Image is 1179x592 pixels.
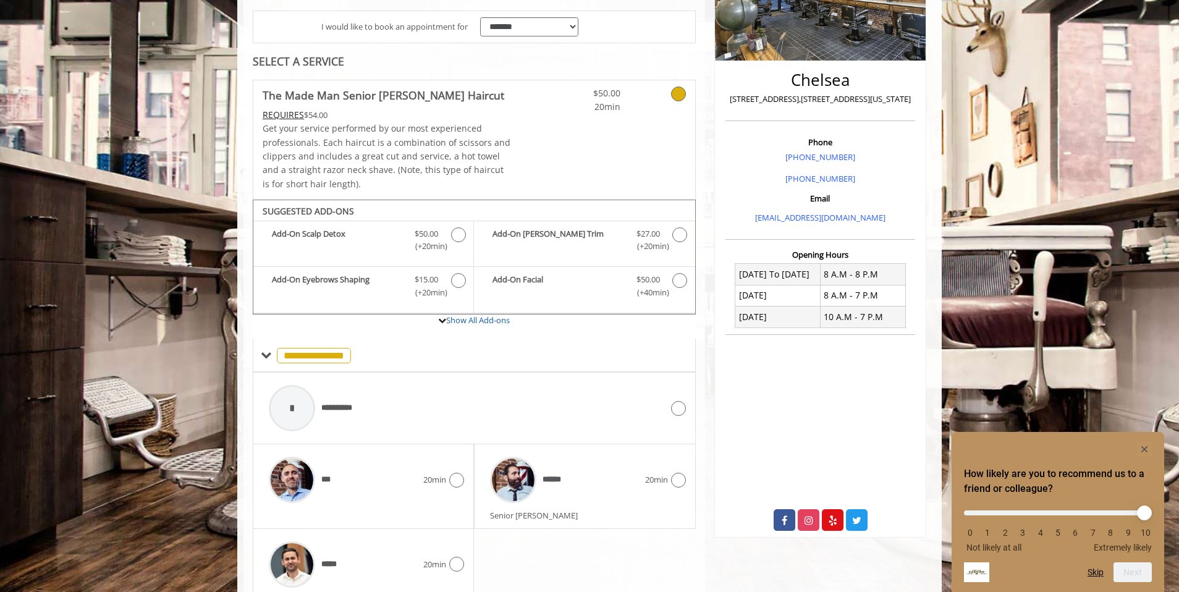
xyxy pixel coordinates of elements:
[253,56,696,67] div: SELECT A SERVICE
[820,264,905,285] td: 8 A.M - 8 P.M
[729,194,912,203] h3: Email
[263,122,511,191] p: Get your service performed by our most experienced professionals. Each haircut is a combination o...
[492,273,623,299] b: Add-On Facial
[1137,442,1152,457] button: Hide survey
[260,273,467,302] label: Add-On Eyebrows Shaping
[408,240,445,253] span: (+20min )
[492,227,623,253] b: Add-On [PERSON_NAME] Trim
[966,543,1021,552] span: Not likely at all
[785,173,855,184] a: [PHONE_NUMBER]
[480,227,688,256] label: Add-On Beard Trim
[263,108,511,122] div: $54.00
[729,71,912,89] h2: Chelsea
[1104,528,1117,538] li: 8
[820,307,905,328] td: 10 A.M - 7 P.M
[1113,562,1152,582] button: Next question
[272,273,402,299] b: Add-On Eyebrows Shaping
[1088,567,1104,577] button: Skip
[415,273,438,286] span: $15.00
[729,93,912,106] p: [STREET_ADDRESS],[STREET_ADDRESS][US_STATE]
[547,100,620,114] span: 20min
[630,286,666,299] span: (+40min )
[735,264,821,285] td: [DATE] To [DATE]
[1139,528,1152,538] li: 10
[964,442,1152,582] div: How likely are you to recommend us to a friend or colleague? Select an option from 0 to 10, with ...
[729,138,912,146] h3: Phone
[1016,528,1029,538] li: 3
[272,227,402,253] b: Add-On Scalp Detox
[1094,543,1152,552] span: Extremely likely
[735,307,821,328] td: [DATE]
[408,286,445,299] span: (+20min )
[636,273,660,286] span: $50.00
[480,273,688,302] label: Add-On Facial
[785,151,855,163] a: [PHONE_NUMBER]
[999,528,1012,538] li: 2
[263,109,304,121] span: This service needs some Advance to be paid before we block your appointment
[964,467,1152,496] h2: How likely are you to recommend us to a friend or colleague? Select an option from 0 to 10, with ...
[263,205,354,217] b: SUGGESTED ADD-ONS
[820,285,905,306] td: 8 A.M - 7 P.M
[321,20,468,33] span: I would like to book an appointment for
[1122,528,1135,538] li: 9
[981,528,994,538] li: 1
[446,315,510,326] a: Show All Add-ons
[415,227,438,240] span: $50.00
[725,250,915,259] h3: Opening Hours
[630,240,666,253] span: (+20min )
[1034,528,1047,538] li: 4
[423,558,446,571] span: 20min
[964,501,1152,552] div: How likely are you to recommend us to a friend or colleague? Select an option from 0 to 10, with ...
[735,285,821,306] td: [DATE]
[263,87,504,104] b: The Made Man Senior [PERSON_NAME] Haircut
[636,227,660,240] span: $27.00
[253,200,696,315] div: The Made Man Senior Barber Haircut Add-onS
[1087,528,1099,538] li: 7
[260,227,467,256] label: Add-On Scalp Detox
[423,473,446,486] span: 20min
[490,510,584,521] span: Senior [PERSON_NAME]
[645,473,668,486] span: 20min
[547,87,620,100] span: $50.00
[1069,528,1081,538] li: 6
[1052,528,1064,538] li: 5
[755,212,885,223] a: [EMAIL_ADDRESS][DOMAIN_NAME]
[964,528,976,538] li: 0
